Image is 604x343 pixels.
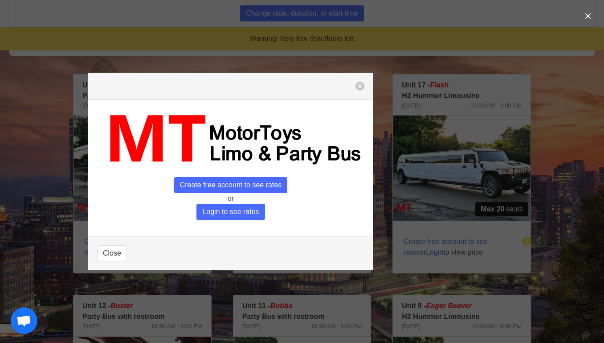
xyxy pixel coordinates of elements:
span: Create free account to see rates [174,177,288,193]
img: MT_logo_name.png [97,109,364,170]
button: Close [97,245,127,261]
p: or [97,193,364,204]
span: Close [103,248,121,259]
span: Login to see rates [196,204,265,220]
div: Open chat [11,307,37,334]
